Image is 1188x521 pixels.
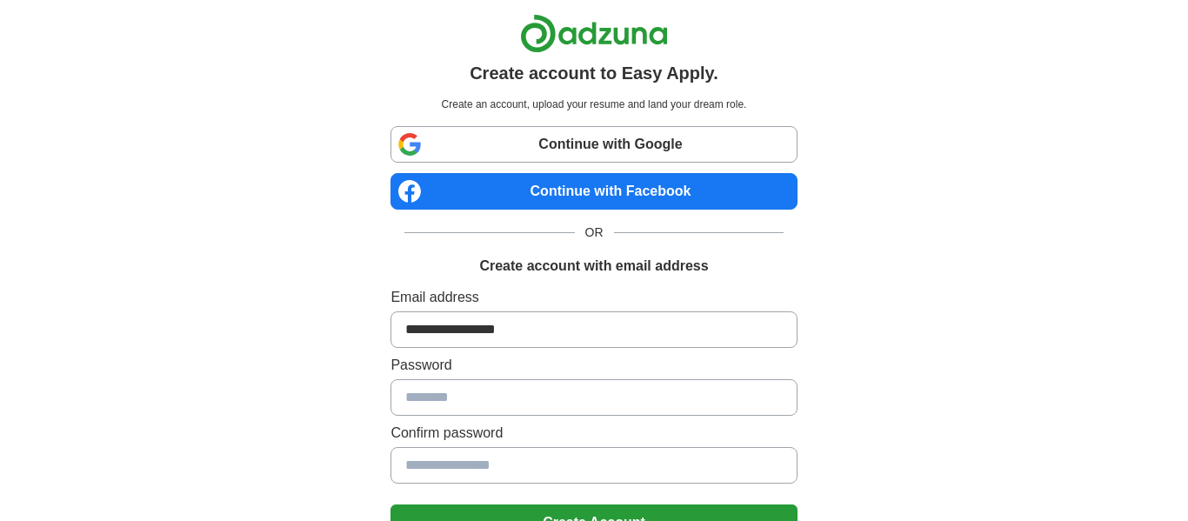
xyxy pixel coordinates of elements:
[390,173,797,210] a: Continue with Facebook
[390,126,797,163] a: Continue with Google
[470,60,718,86] h1: Create account to Easy Apply.
[575,224,614,242] span: OR
[390,355,797,376] label: Password
[390,287,797,308] label: Email address
[520,14,668,53] img: Adzuna logo
[479,256,708,277] h1: Create account with email address
[390,423,797,444] label: Confirm password
[394,97,793,112] p: Create an account, upload your resume and land your dream role.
